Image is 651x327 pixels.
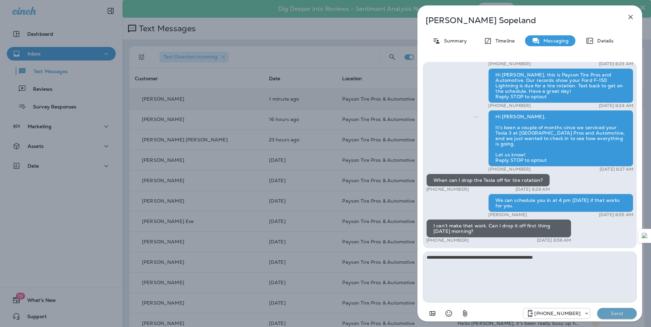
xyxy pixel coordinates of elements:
p: [DATE] 8:56 AM [537,238,571,243]
p: [PERSON_NAME] Sopeland [426,16,612,25]
p: [PHONE_NUMBER] [426,238,469,243]
p: [PHONE_NUMBER] [534,311,581,316]
div: Hi [PERSON_NAME], It’s been a couple of months since we serviced your Tesla 3 at [GEOGRAPHIC_DATA... [488,110,633,167]
div: +1 (928) 260-4498 [523,309,590,317]
button: Send [597,308,637,319]
p: Messaging [540,38,569,44]
p: [DATE] 8:24 AM [599,103,633,108]
p: [DATE] 8:27 AM [600,167,633,172]
p: Summary [441,38,467,44]
p: [DATE] 8:28 AM [515,187,550,192]
div: Hi [PERSON_NAME], this is Payson Tire Pros and Automotive. Our records show your Ford F-150 Light... [488,68,633,103]
p: [PHONE_NUMBER] [488,167,531,172]
p: [PHONE_NUMBER] [488,103,531,108]
button: Select an emoji [442,307,456,320]
p: Details [594,38,614,44]
p: Timeline [492,38,515,44]
p: [PERSON_NAME] [488,212,527,218]
div: We can schedule you in at 4 pm [DATE] if that works for you. [488,194,633,212]
div: When can I drop the Tesla off for tire rotation? [426,174,550,187]
span: Sent [475,113,478,119]
p: [PHONE_NUMBER] [426,187,469,192]
p: Send [603,310,631,316]
p: [DATE] 8:23 AM [599,61,633,67]
div: I can't make that work. Can I drop it off first thing [DATE] morning? [426,219,571,238]
p: [DATE] 8:55 AM [599,212,633,218]
img: Detect Auto [642,233,648,239]
p: [PHONE_NUMBER] [488,61,531,67]
button: Add in a premade template [426,307,439,320]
